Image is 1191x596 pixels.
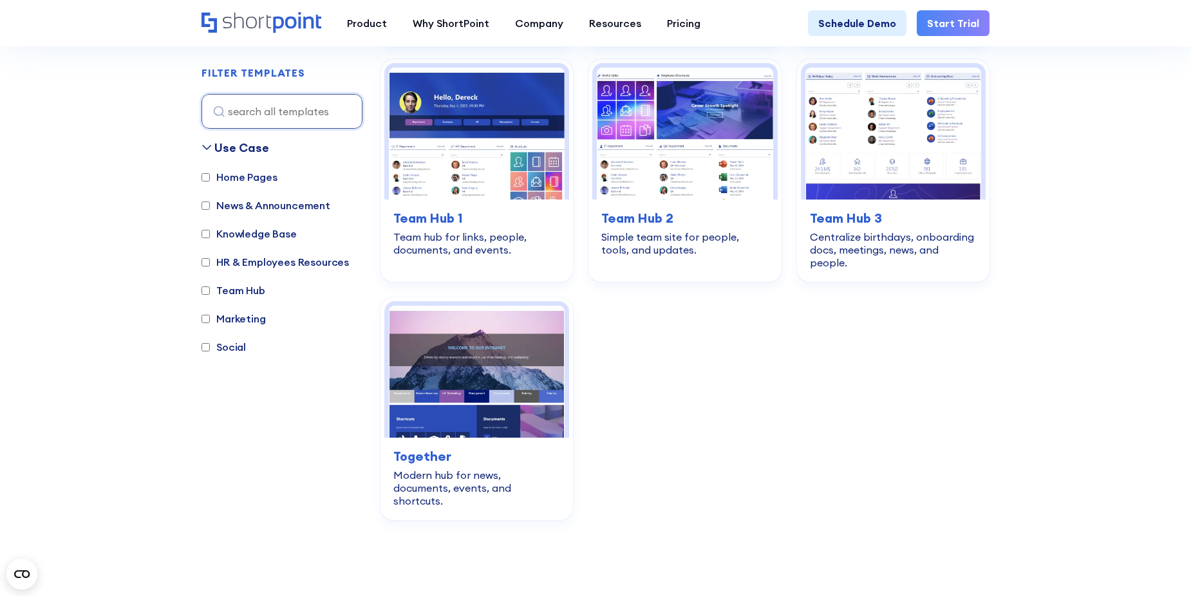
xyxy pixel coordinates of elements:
[202,339,246,355] label: Social
[389,306,565,438] img: Together – Intranet Homepage Template: Modern hub for news, documents, events, and shortcuts.
[214,139,269,156] div: Use Case
[393,447,560,466] h3: Together
[202,169,277,185] label: Home Pages
[515,15,563,31] div: Company
[202,254,349,270] label: HR & Employees Resources
[810,209,977,228] h3: Team Hub 3
[380,297,573,520] a: Together – Intranet Homepage Template: Modern hub for news, documents, events, and shortcuts.Toge...
[797,59,989,282] a: Team Hub 3 – SharePoint Team Site Template: Centralize birthdays, onboarding docs, meetings, news...
[334,10,400,36] a: Product
[959,447,1191,596] iframe: Chat Widget
[202,198,330,213] label: News & Announcement
[202,201,210,210] input: News & Announcement
[202,12,321,34] a: Home
[393,469,560,507] div: Modern hub for news, documents, events, and shortcuts.
[202,286,210,295] input: Team Hub
[347,15,387,31] div: Product
[805,68,981,200] img: Team Hub 3 – SharePoint Team Site Template: Centralize birthdays, onboarding docs, meetings, news...
[393,230,560,256] div: Team hub for links, people, documents, and events.
[202,226,297,241] label: Knowledge Base
[502,10,576,36] a: Company
[389,68,565,200] img: Team Hub 1 – SharePoint Online Modern Team Site Template: Team hub for links, people, documents, ...
[589,15,641,31] div: Resources
[597,68,773,200] img: Team Hub 2 – SharePoint Template Team Site: Simple team site for people, tools, and updates.
[202,258,210,266] input: HR & Employees Resources
[400,10,502,36] a: Why ShortPoint
[6,559,37,590] button: Open CMP widget
[808,10,906,36] a: Schedule Demo
[588,59,781,282] a: Team Hub 2 – SharePoint Template Team Site: Simple team site for people, tools, and updates.Team ...
[576,10,654,36] a: Resources
[667,15,700,31] div: Pricing
[601,230,768,256] div: Simple team site for people, tools, and updates.
[202,315,210,323] input: Marketing
[202,94,362,129] input: search all templates
[202,283,265,298] label: Team Hub
[413,15,489,31] div: Why ShortPoint
[202,68,305,79] h2: FILTER TEMPLATES
[380,59,573,282] a: Team Hub 1 – SharePoint Online Modern Team Site Template: Team hub for links, people, documents, ...
[917,10,989,36] a: Start Trial
[202,230,210,238] input: Knowledge Base
[393,209,560,228] h3: Team Hub 1
[810,230,977,269] div: Centralize birthdays, onboarding docs, meetings, news, and people.
[202,311,266,326] label: Marketing
[654,10,713,36] a: Pricing
[202,173,210,182] input: Home Pages
[202,343,210,351] input: Social
[601,209,768,228] h3: Team Hub 2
